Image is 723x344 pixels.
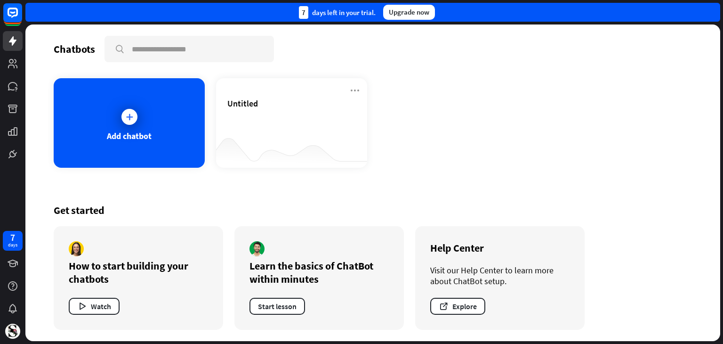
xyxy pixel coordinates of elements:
[69,259,208,286] div: How to start building your chatbots
[249,298,305,315] button: Start lesson
[227,98,258,109] span: Untitled
[299,6,308,19] div: 7
[8,242,17,248] div: days
[69,298,120,315] button: Watch
[430,265,570,287] div: Visit our Help Center to learn more about ChatBot setup.
[54,204,692,217] div: Get started
[8,4,36,32] button: Open LiveChat chat widget
[430,241,570,254] div: Help Center
[249,241,265,256] img: author
[299,6,376,19] div: days left in your trial.
[10,233,15,242] div: 7
[107,131,152,141] div: Add chatbot
[54,42,95,56] div: Chatbots
[383,5,435,20] div: Upgrade now
[249,259,389,286] div: Learn the basics of ChatBot within minutes
[430,298,485,315] button: Explore
[3,231,23,251] a: 7 days
[69,241,84,256] img: author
